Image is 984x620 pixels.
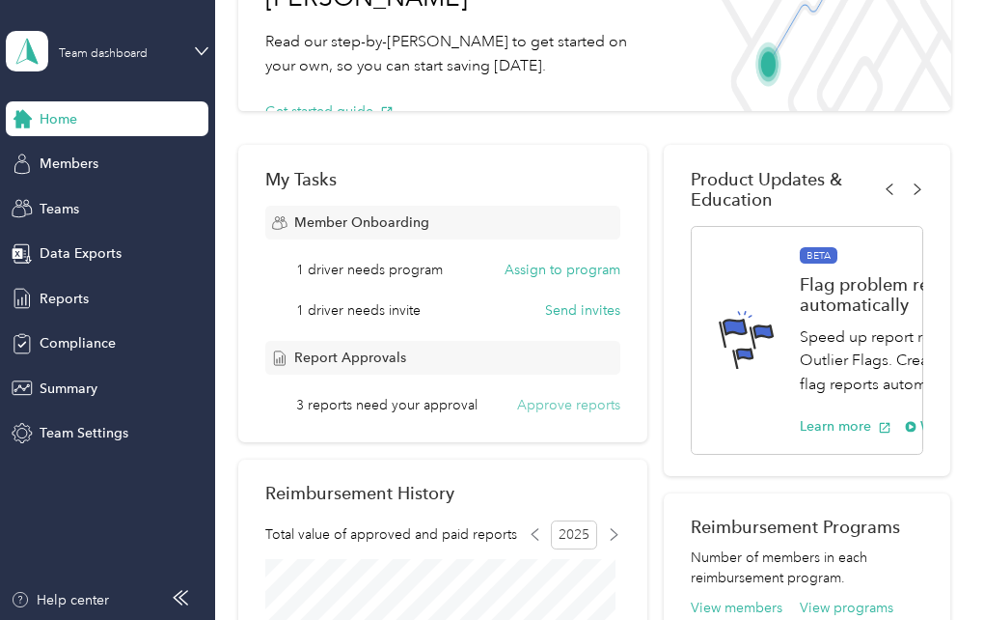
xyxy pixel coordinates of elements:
[40,109,77,129] span: Home
[876,512,984,620] iframe: Everlance-gr Chat Button Frame
[40,243,122,264] span: Data Exports
[296,260,443,280] span: 1 driver needs program
[294,212,429,233] span: Member Onboarding
[59,48,148,60] div: Team dashboard
[517,395,620,415] button: Approve reports
[505,260,620,280] button: Assign to program
[40,289,89,309] span: Reports
[691,548,923,588] p: Number of members in each reimbursement program.
[265,30,638,77] p: Read our step-by-[PERSON_NAME] to get started on your own, so you can start saving [DATE].
[691,517,923,537] h2: Reimbursement Programs
[691,598,782,618] button: View members
[296,395,478,415] span: 3 reports need your approval
[800,416,891,437] button: Learn more
[40,423,128,443] span: Team Settings
[40,333,116,353] span: Compliance
[800,598,893,618] button: View programs
[551,521,597,550] span: 2025
[11,590,109,610] button: Help center
[40,154,98,174] span: Members
[691,169,884,210] span: Product Updates & Education
[265,524,517,545] span: Total value of approved and paid reports
[265,483,454,503] h2: Reimbursement History
[294,348,406,368] span: Report Approvals
[545,300,620,321] button: Send invites
[800,247,837,265] span: BETA
[296,300,421,321] span: 1 driver needs invite
[265,169,619,189] div: My Tasks
[265,101,394,122] button: Get started guide
[40,199,79,219] span: Teams
[40,379,97,399] span: Summary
